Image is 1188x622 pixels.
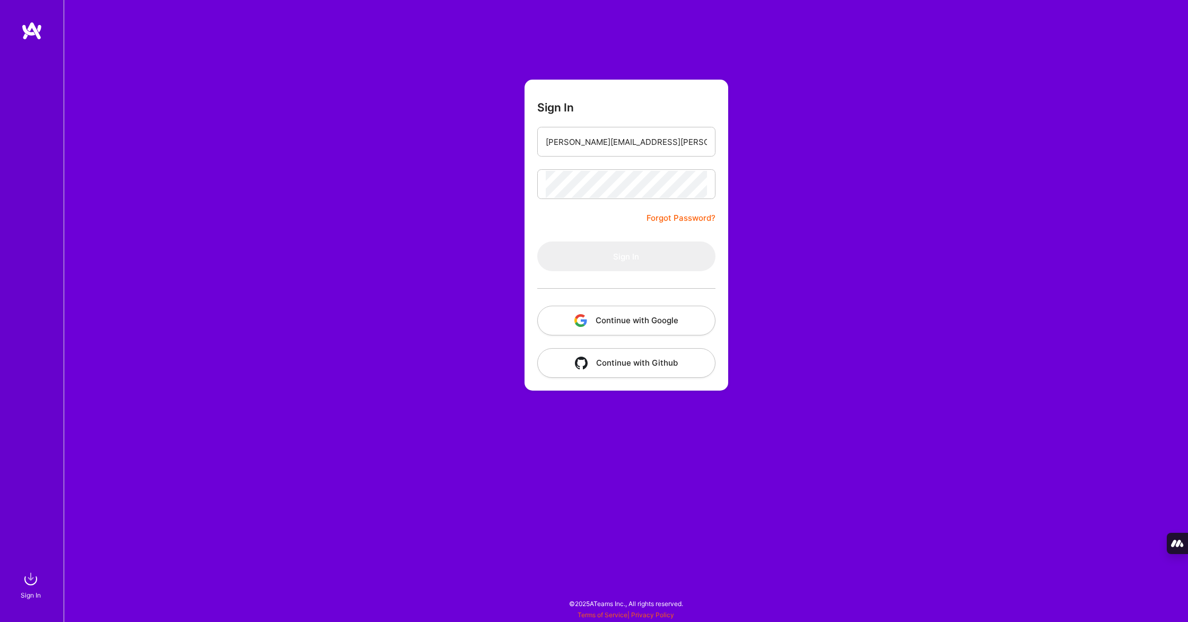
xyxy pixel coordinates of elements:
[575,357,588,369] img: icon
[546,128,707,155] input: Email...
[22,568,41,601] a: sign inSign In
[537,348,715,378] button: Continue with Github
[647,212,715,224] a: Forgot Password?
[574,314,587,327] img: icon
[537,306,715,335] button: Continue with Google
[537,241,715,271] button: Sign In
[631,611,674,619] a: Privacy Policy
[21,21,42,40] img: logo
[21,590,41,601] div: Sign In
[578,611,627,619] a: Terms of Service
[537,101,574,114] h3: Sign In
[20,568,41,590] img: sign in
[578,611,674,619] span: |
[64,590,1188,617] div: © 2025 ATeams Inc., All rights reserved.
